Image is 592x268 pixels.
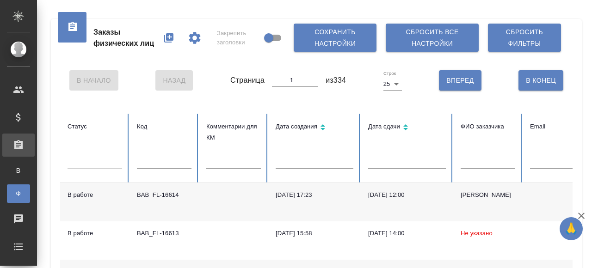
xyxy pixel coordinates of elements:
[294,24,377,52] button: Сохранить настройки
[560,217,583,240] button: 🙏
[68,190,122,200] div: В работе
[93,27,158,49] span: Заказы физических лиц
[137,229,191,238] div: BAB_FL-16613
[12,166,25,175] span: В
[68,121,122,132] div: Статус
[461,230,493,237] span: Не указано
[386,24,478,52] button: Сбросить все настройки
[276,190,353,200] div: [DATE] 17:23
[137,190,191,200] div: BAB_FL-16614
[206,121,261,143] div: Комментарии для КМ
[7,184,30,203] a: Ф
[7,161,30,180] a: В
[526,75,556,86] span: В Конец
[368,229,446,238] div: [DATE] 14:00
[276,229,353,238] div: [DATE] 15:58
[368,190,446,200] div: [DATE] 12:00
[326,75,346,86] span: из 334
[383,78,402,91] div: 25
[137,121,191,132] div: Код
[368,121,446,134] div: Сортировка
[461,190,515,200] div: [PERSON_NAME]
[158,27,180,49] button: Создать
[383,71,396,76] label: Строк
[461,121,515,132] div: ФИО заказчика
[12,189,25,198] span: Ф
[488,24,561,52] button: Сбросить фильтры
[495,26,554,49] span: Сбросить фильтры
[217,29,260,47] span: Закрепить заголовки
[446,75,474,86] span: Вперед
[230,75,265,86] span: Страница
[301,26,370,49] span: Сохранить настройки
[393,26,471,49] span: Сбросить все настройки
[68,229,122,238] div: В работе
[563,219,579,238] span: 🙏
[439,70,481,91] button: Вперед
[276,121,353,134] div: Сортировка
[518,70,563,91] button: В Конец
[530,121,585,132] div: Email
